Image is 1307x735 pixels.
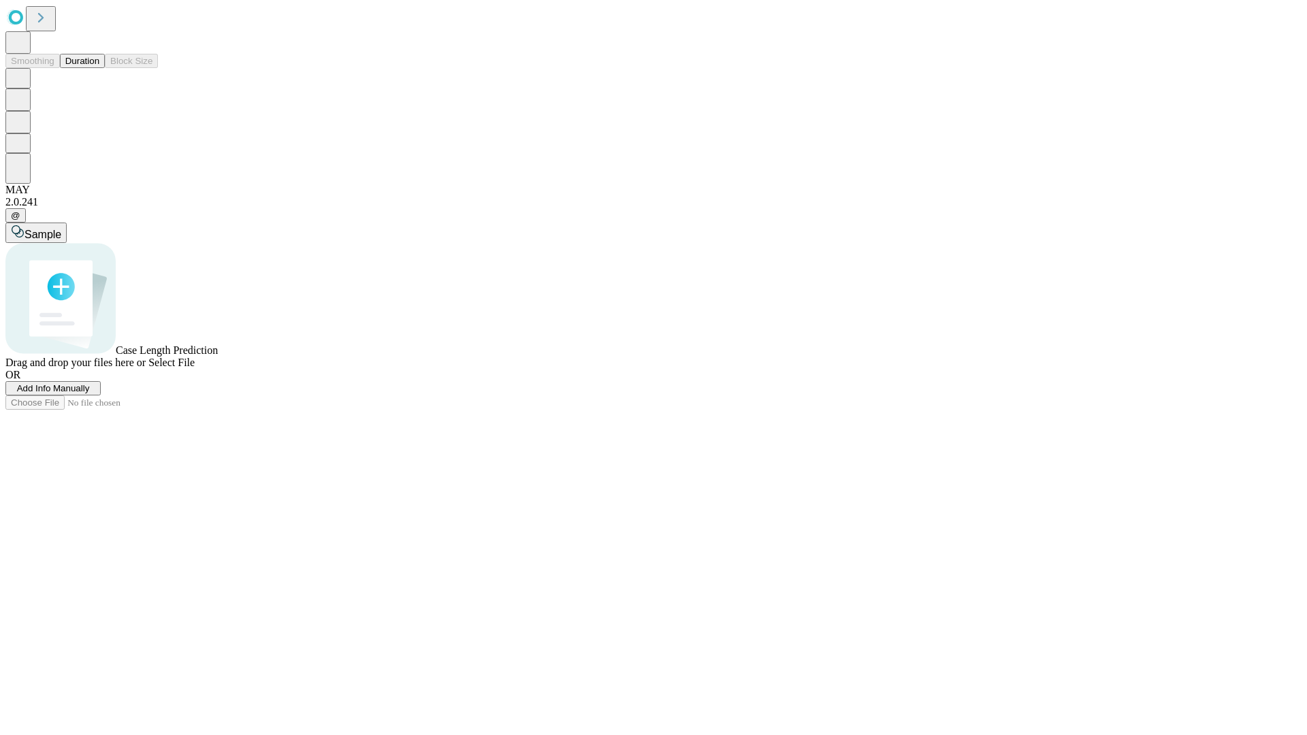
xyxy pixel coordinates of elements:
[105,54,158,68] button: Block Size
[5,369,20,380] span: OR
[17,383,90,393] span: Add Info Manually
[11,210,20,220] span: @
[5,357,146,368] span: Drag and drop your files here or
[148,357,195,368] span: Select File
[60,54,105,68] button: Duration
[5,54,60,68] button: Smoothing
[5,184,1302,196] div: MAY
[25,229,61,240] span: Sample
[5,208,26,223] button: @
[116,344,218,356] span: Case Length Prediction
[5,223,67,243] button: Sample
[5,196,1302,208] div: 2.0.241
[5,381,101,395] button: Add Info Manually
